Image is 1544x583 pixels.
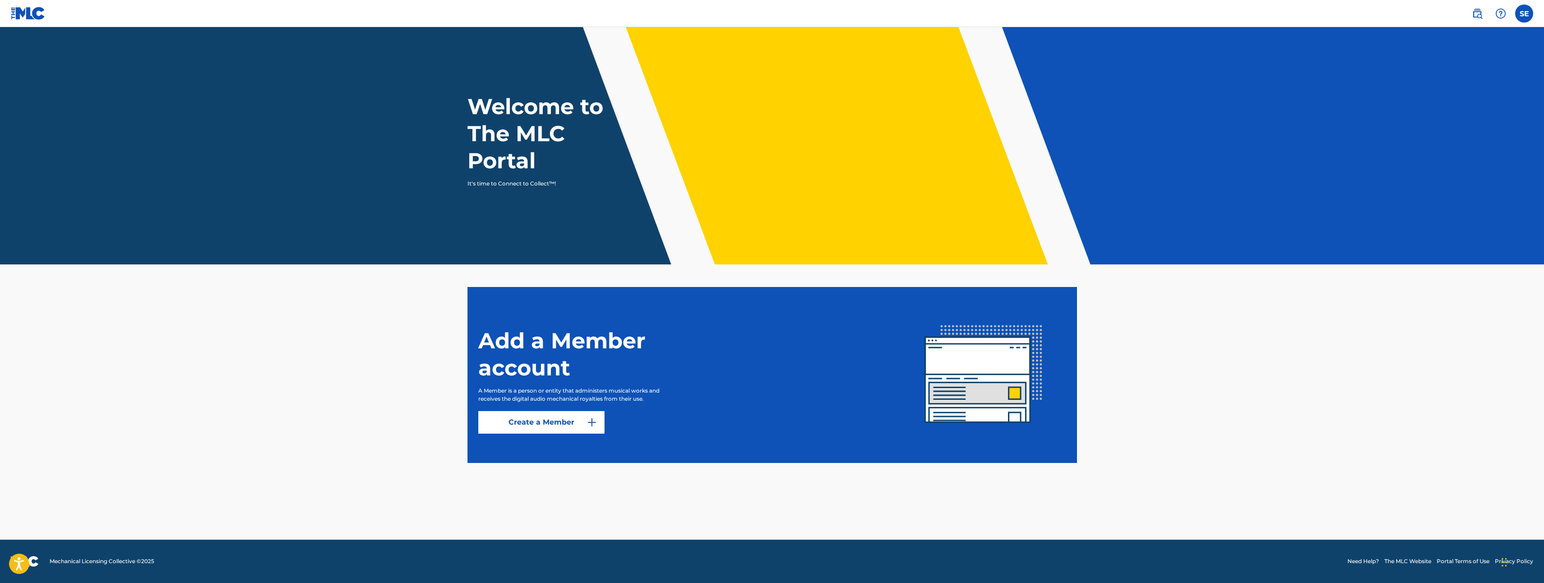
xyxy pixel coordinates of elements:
iframe: Chat Widget [1499,540,1544,583]
a: Public Search [1468,5,1486,23]
a: Create a Member [478,411,605,434]
div: Help [1492,5,1510,23]
img: MLC Logo [11,7,46,20]
img: help [1495,8,1506,19]
img: logo [11,556,39,567]
a: The MLC Website [1384,557,1431,565]
iframe: Resource Center [1519,408,1544,481]
img: 9d2ae6d4665cec9f34b9.svg [586,417,597,428]
img: img [901,292,1066,458]
a: Need Help? [1347,557,1379,565]
div: Widget de chat [1499,540,1544,583]
h1: Welcome to The MLC Portal [467,93,636,174]
div: Arrastrar [1502,549,1507,576]
a: Privacy Policy [1495,557,1533,565]
span: Mechanical Licensing Collective © 2025 [50,557,154,565]
div: User Menu [1515,5,1533,23]
a: Portal Terms of Use [1437,557,1489,565]
h1: Add a Member account [478,327,704,381]
img: search [1472,8,1483,19]
p: A Member is a person or entity that administers musical works and receives the digital audio mech... [478,387,678,403]
p: It's time to Connect to Collect™! [467,180,624,188]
